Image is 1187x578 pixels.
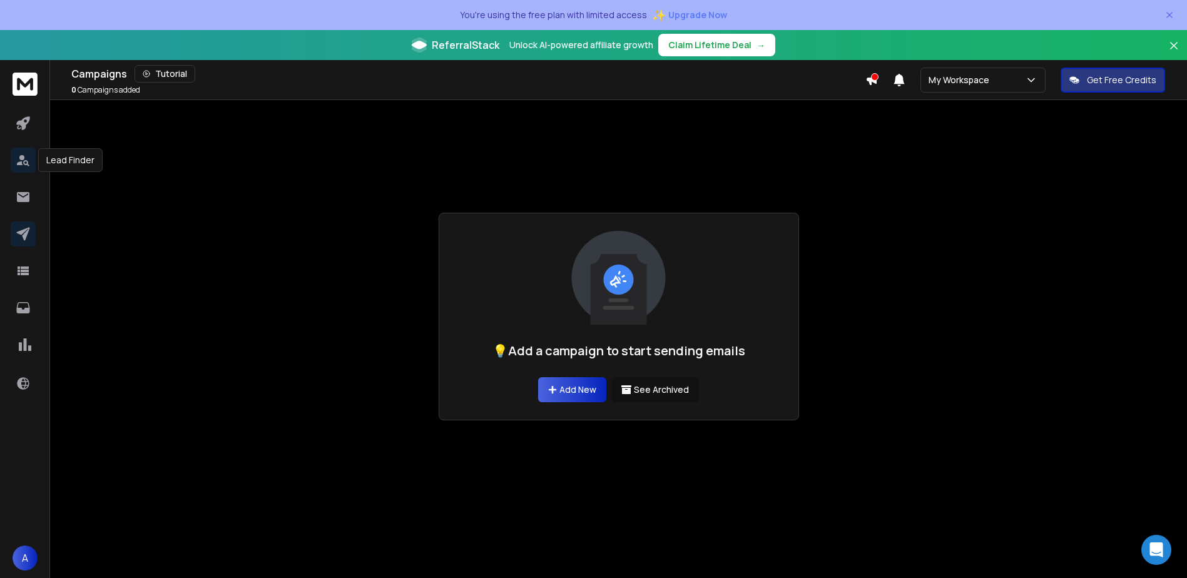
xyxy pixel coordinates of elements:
p: Campaigns added [71,85,140,95]
p: You're using the free plan with limited access [460,9,647,21]
div: Campaigns [71,65,865,83]
span: ReferralStack [432,38,499,53]
p: Unlock AI-powered affiliate growth [509,39,653,51]
button: Get Free Credits [1061,68,1165,93]
p: My Workspace [929,74,994,86]
button: Close banner [1166,38,1182,68]
span: → [757,39,765,51]
button: A [13,545,38,570]
h1: 💡Add a campaign to start sending emails [492,342,745,360]
a: Add New [538,377,606,402]
button: ✨Upgrade Now [652,3,727,28]
button: Tutorial [135,65,195,83]
div: Lead Finder [38,148,103,172]
button: Claim Lifetime Deal→ [658,34,775,56]
span: 0 [71,84,76,95]
span: Upgrade Now [668,9,727,21]
div: Open Intercom Messenger [1141,535,1171,565]
span: ✨ [652,6,666,24]
p: Get Free Credits [1087,74,1156,86]
button: See Archived [611,377,699,402]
